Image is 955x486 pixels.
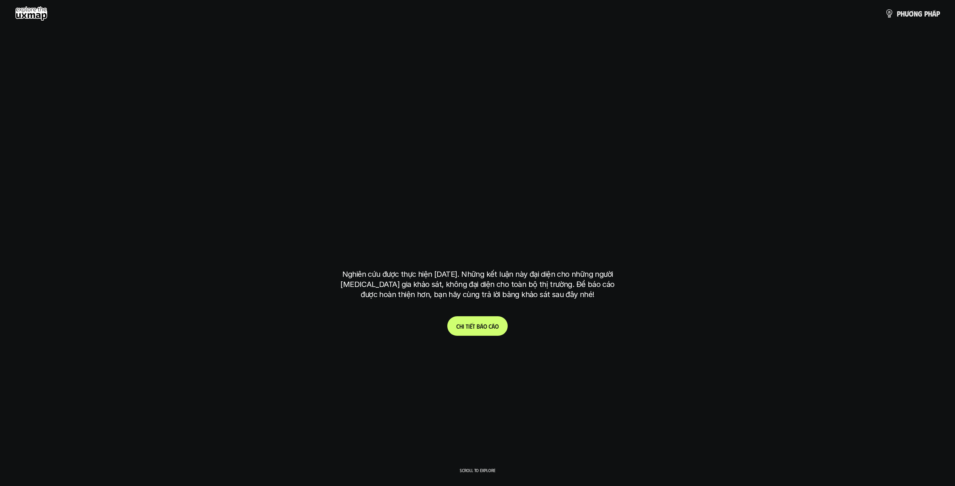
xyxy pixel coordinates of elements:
span: ư [905,9,909,18]
span: C [456,323,459,330]
span: g [918,9,922,18]
span: i [468,323,470,330]
span: p [924,9,928,18]
span: h [459,323,463,330]
a: phươngpháp [885,6,940,21]
h6: Kết quả nghiên cứu [452,152,509,161]
span: c [489,323,492,330]
span: ế [470,323,472,330]
span: h [901,9,905,18]
h1: tại [GEOGRAPHIC_DATA] [344,230,611,262]
span: t [466,323,468,330]
span: b [477,323,480,330]
span: p [936,9,940,18]
span: p [897,9,901,18]
span: n [914,9,918,18]
span: á [492,323,495,330]
span: h [928,9,932,18]
span: o [483,323,487,330]
span: á [480,323,483,330]
span: ơ [909,9,914,18]
span: o [495,323,499,330]
span: i [463,323,464,330]
p: Nghiên cứu được thực hiện [DATE]. Những kết luận này đại diện cho những người [MEDICAL_DATA] gia ... [337,269,618,300]
span: á [932,9,936,18]
span: t [472,323,475,330]
h1: phạm vi công việc của [341,171,615,202]
p: Scroll to explore [460,468,495,473]
a: Chitiếtbáocáo [447,316,508,336]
